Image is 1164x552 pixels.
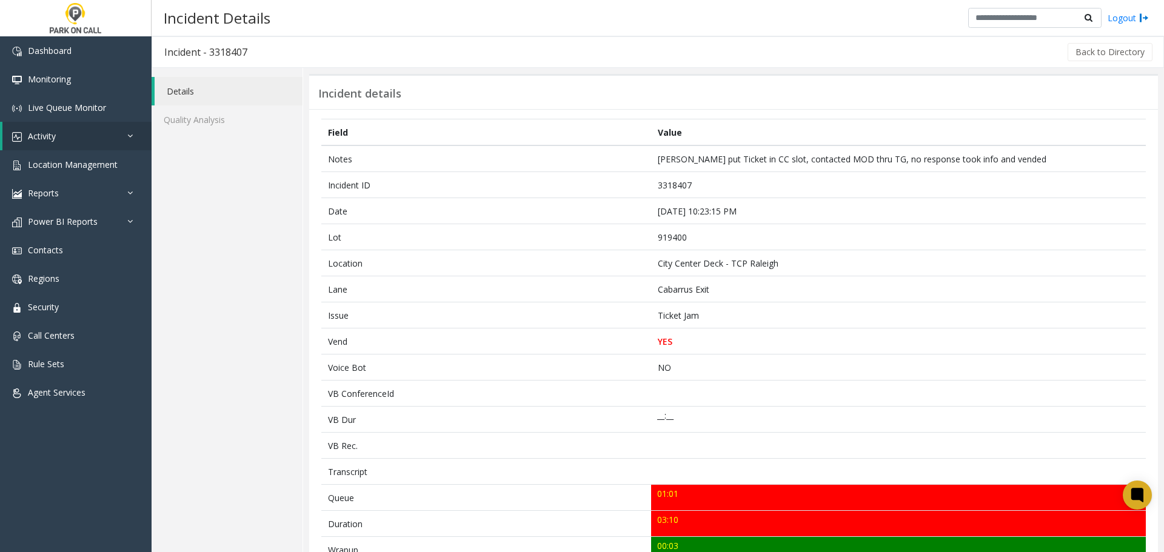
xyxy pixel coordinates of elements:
td: Notes [321,145,651,172]
td: 01:01 [651,485,1146,511]
td: Lot [321,224,651,250]
span: Location Management [28,159,118,170]
span: Contacts [28,244,63,256]
img: 'icon' [12,388,22,398]
p: YES [658,335,1140,348]
img: 'icon' [12,331,22,341]
span: Call Centers [28,330,75,341]
button: Back to Directory [1068,43,1152,61]
span: Live Queue Monitor [28,102,106,113]
a: Quality Analysis [152,105,303,134]
h3: Incident Details [158,3,276,33]
span: Security [28,301,59,313]
td: [PERSON_NAME] put Ticket in CC slot, contacted MOD thru TG, no response took info and vended [651,145,1146,172]
td: VB ConferenceId [321,381,651,407]
img: 'icon' [12,246,22,256]
td: VB Dur [321,407,651,433]
td: Date [321,198,651,224]
td: Vend [321,328,651,354]
td: Lane [321,276,651,302]
td: 3318407 [651,172,1146,198]
span: Rule Sets [28,358,64,370]
img: 'icon' [12,132,22,142]
span: Power BI Reports [28,216,98,227]
img: 'icon' [12,218,22,227]
img: 'icon' [12,161,22,170]
td: 03:10 [651,511,1146,537]
td: Incident ID [321,172,651,198]
td: Voice Bot [321,354,651,381]
td: Location [321,250,651,276]
img: 'icon' [12,75,22,85]
img: 'icon' [12,47,22,56]
td: Ticket Jam [651,302,1146,328]
img: 'icon' [12,104,22,113]
img: 'icon' [12,360,22,370]
td: 919400 [651,224,1146,250]
img: 'icon' [12,274,22,284]
td: Issue [321,302,651,328]
span: Monitoring [28,73,71,85]
td: Transcript [321,459,651,485]
span: Agent Services [28,387,85,398]
p: NO [658,361,1140,374]
td: __:__ [651,407,1146,433]
td: Queue [321,485,651,511]
td: Duration [321,511,651,537]
h3: Incident details [318,87,401,101]
td: VB Rec. [321,433,651,459]
td: [DATE] 10:23:15 PM [651,198,1146,224]
img: 'icon' [12,303,22,313]
span: Reports [28,187,59,199]
td: City Center Deck - TCP Raleigh [651,250,1146,276]
a: Details [155,77,303,105]
span: Dashboard [28,45,72,56]
th: Value [651,119,1146,146]
h3: Incident - 3318407 [152,38,259,66]
td: Cabarrus Exit [651,276,1146,302]
a: Activity [2,122,152,150]
span: Regions [28,273,59,284]
img: logout [1139,12,1149,24]
a: Logout [1108,12,1149,24]
span: Activity [28,130,56,142]
th: Field [321,119,651,146]
img: 'icon' [12,189,22,199]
